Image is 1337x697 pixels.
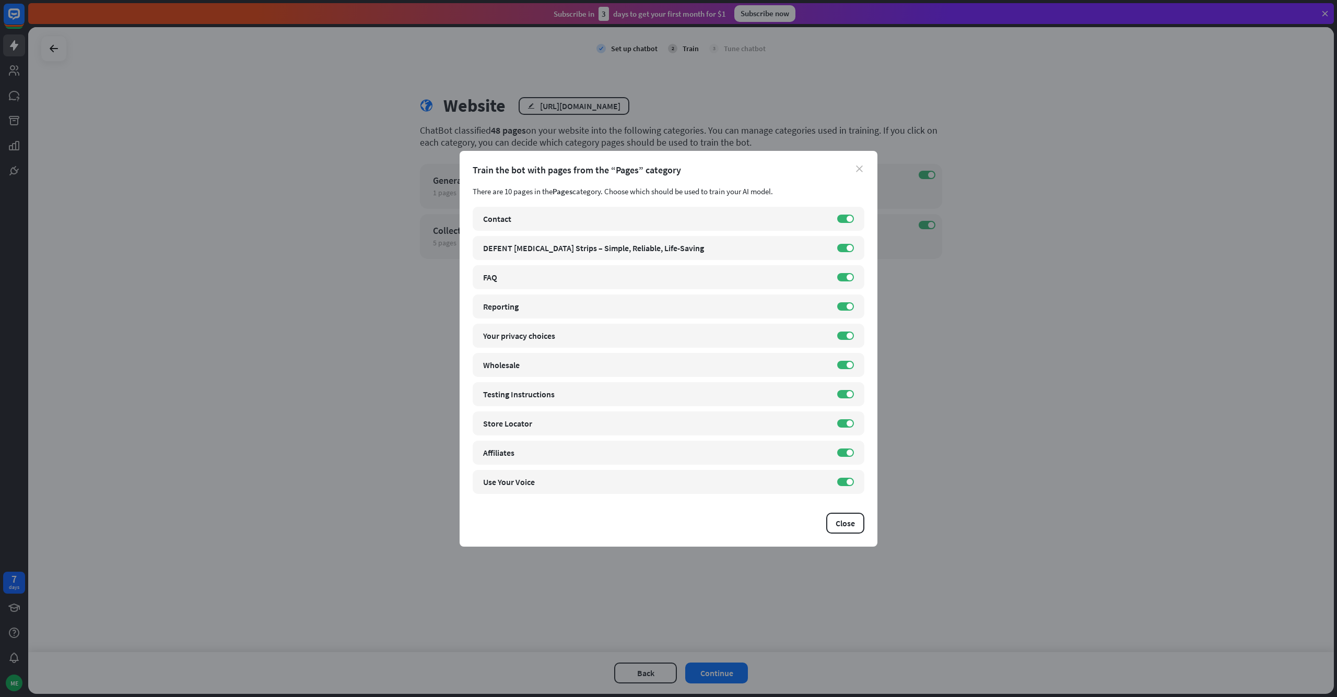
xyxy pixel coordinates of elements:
div: Train the bot with pages from the “Pages” category [473,164,864,176]
div: Reporting [483,301,827,312]
div: Wholesale [483,360,827,370]
div: There are 10 pages in the category. Choose which should be used to train your AI model. [473,186,864,196]
div: Your privacy choices [483,330,827,341]
button: Close [826,513,864,534]
div: DEFENT [MEDICAL_DATA] Strips – Simple, Reliable, Life-Saving [483,243,827,253]
div: Testing Instructions [483,389,827,399]
span: Pages [553,186,572,196]
div: Affiliates [483,447,827,458]
div: Store Locator [483,418,827,429]
div: Contact [483,214,827,224]
i: close [856,166,863,172]
button: Open LiveChat chat widget [8,4,40,36]
div: FAQ [483,272,827,282]
div: Use Your Voice [483,477,827,487]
